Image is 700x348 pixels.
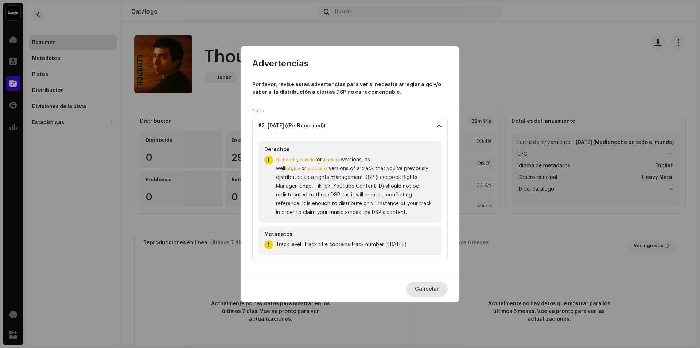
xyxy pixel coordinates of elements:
p-accordion-content: #2 [DATE] ((Re-Recorded)) [252,135,448,261]
b: extended [299,157,317,162]
b: lofi [285,166,292,171]
b: Radio edit [276,157,297,162]
b: live [293,166,301,171]
span: #2 [DATE] ((Re-Recorded)) [258,123,325,129]
div: Derechos [264,147,436,153]
span: Track level: Track title contains track number ('[DATE]'). [276,240,408,249]
p-accordion-header: #2 [DATE] ((Re-Recorded)) [252,117,448,135]
b: remastered [306,166,328,171]
p: Por favor, revise estas advertencias para ver si necesita arreglar algo y/o saber si la distribuc... [252,81,448,96]
div: Metadatos [264,232,436,237]
span: Advertencias [252,58,308,69]
button: Cancelar [406,282,448,297]
b: shortened [322,157,342,162]
span: Cancelar [415,282,439,297]
span: , or versions, as well , or versions of a track that you’ve previously distributed to a rights ma... [276,156,436,217]
label: Pistas [252,108,264,114]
